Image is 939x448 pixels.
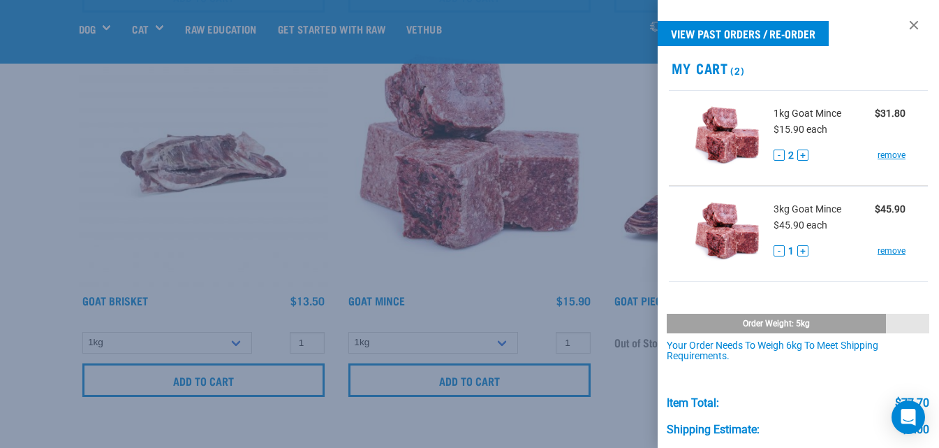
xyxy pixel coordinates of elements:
div: Your order needs to weigh 6kg to meet shipping requirements. [667,340,929,363]
a: View past orders / re-order [658,21,829,46]
button: - [774,245,785,256]
span: $45.90 each [774,219,827,231]
a: remove [878,149,905,161]
strong: $45.90 [875,203,905,215]
button: + [797,245,808,256]
div: $77.70 [895,397,929,410]
span: (2) [728,68,744,73]
a: remove [878,245,905,257]
div: Shipping Estimate: [667,424,760,436]
span: $15.90 each [774,124,827,135]
span: 3kg Goat Mince [774,202,841,217]
span: 1kg Goat Mince [774,106,841,121]
div: Item Total: [667,397,719,410]
span: 1 [788,244,794,259]
div: Open Intercom Messenger [892,400,925,434]
img: Goat Mince [691,198,763,270]
img: Goat Mince [691,102,763,174]
button: + [797,150,808,161]
strong: $31.80 [875,108,905,119]
div: Order weight: 5kg [667,314,886,333]
button: - [774,150,785,161]
span: 2 [788,148,794,163]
